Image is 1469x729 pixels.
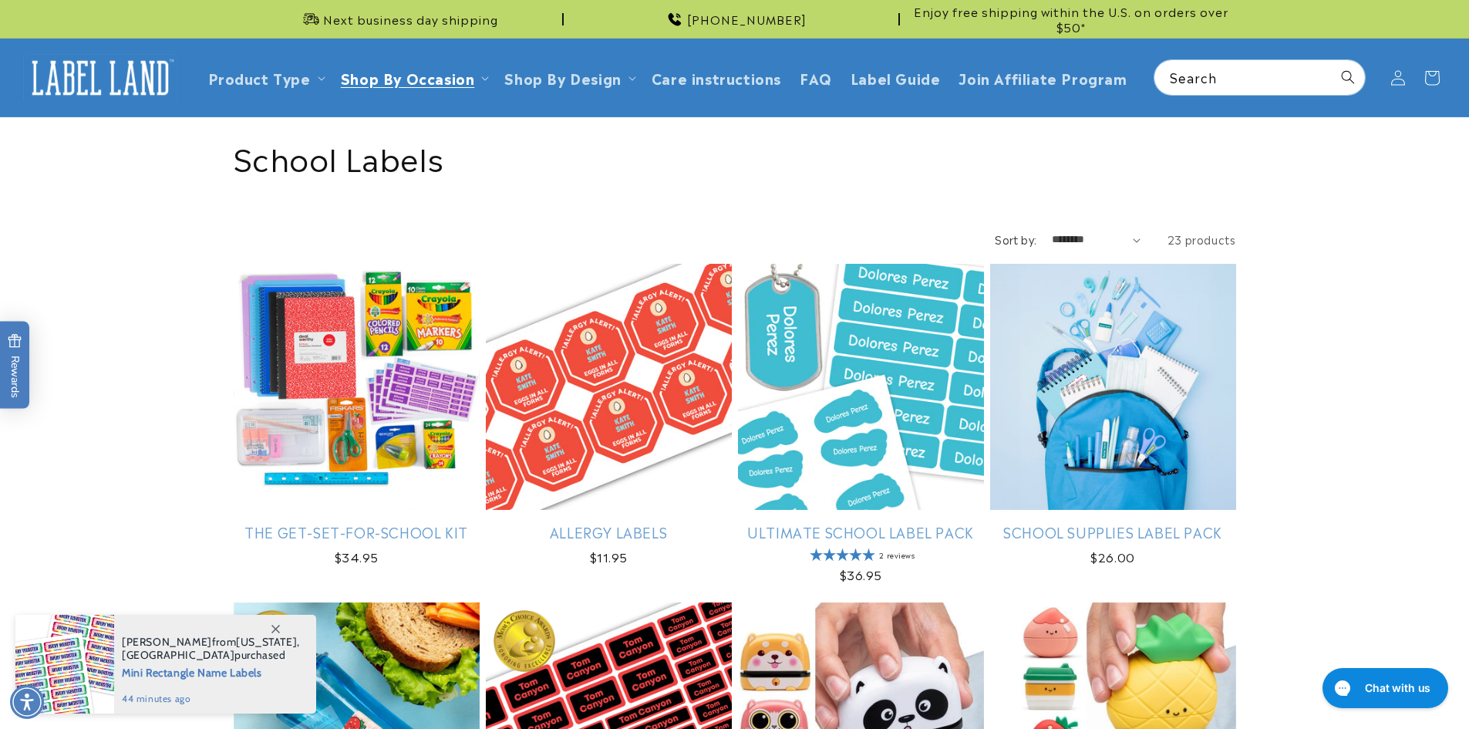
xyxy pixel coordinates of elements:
[800,69,832,86] span: FAQ
[122,636,300,662] span: from , purchased
[8,333,22,397] span: Rewards
[949,59,1136,96] a: Join Affiliate Program
[18,48,184,107] a: Label Land
[236,635,297,649] span: [US_STATE]
[790,59,841,96] a: FAQ
[234,137,1236,177] h1: School Labels
[208,67,311,88] a: Product Type
[1167,231,1236,247] span: 23 products
[959,69,1127,86] span: Join Affiliate Program
[122,648,234,662] span: [GEOGRAPHIC_DATA]
[341,69,475,86] span: Shop By Occasion
[687,12,807,27] span: [PHONE_NUMBER]
[652,69,781,86] span: Care instructions
[738,523,984,541] a: Ultimate School Label Pack
[122,635,212,649] span: [PERSON_NAME]
[495,59,642,96] summary: Shop By Design
[851,69,941,86] span: Label Guide
[122,662,300,681] span: Mini Rectangle Name Labels
[1315,663,1454,714] iframe: Gorgias live chat messenger
[234,523,480,541] a: The Get-Set-for-School Kit
[332,59,496,96] summary: Shop By Occasion
[23,54,177,102] img: Label Land
[122,692,300,706] span: 44 minutes ago
[995,231,1036,247] label: Sort by:
[199,59,332,96] summary: Product Type
[486,523,732,541] a: Allergy Labels
[10,685,44,719] div: Accessibility Menu
[504,67,621,88] a: Shop By Design
[323,12,498,27] span: Next business day shipping
[642,59,790,96] a: Care instructions
[990,523,1236,541] a: School Supplies Label Pack
[906,4,1236,34] span: Enjoy free shipping within the U.S. on orders over $50*
[841,59,950,96] a: Label Guide
[1331,60,1365,94] button: Search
